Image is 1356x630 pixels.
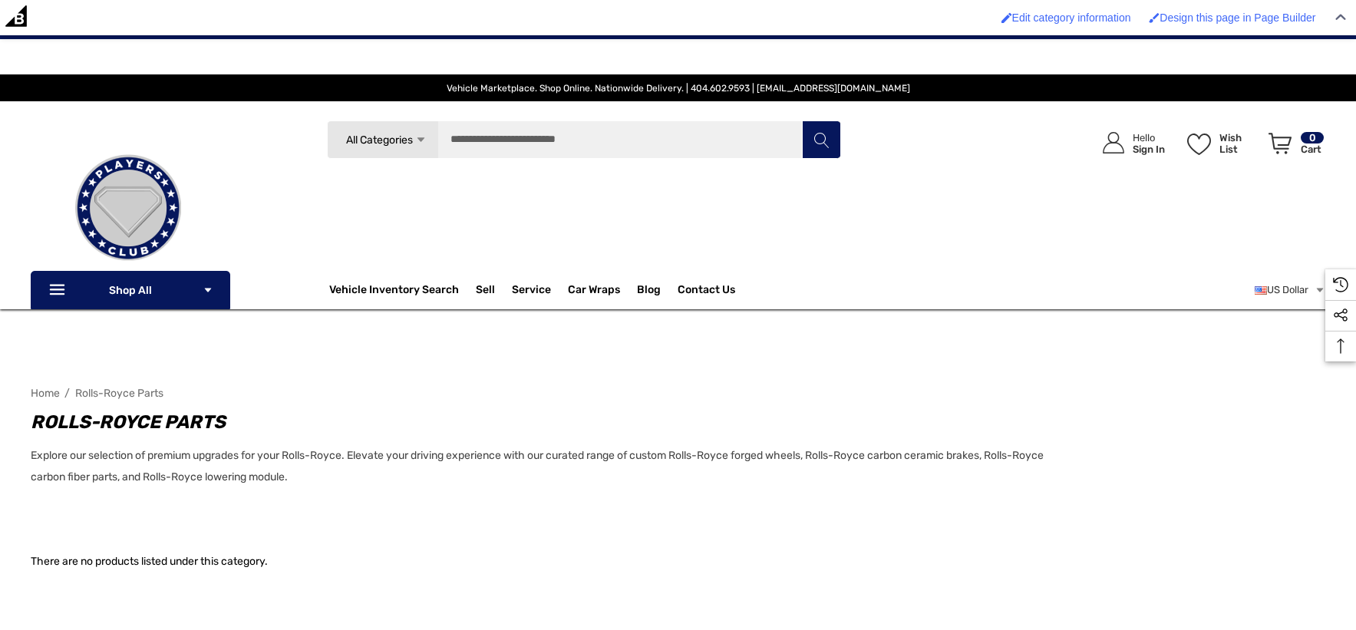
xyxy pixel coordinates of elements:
[1335,14,1346,21] img: Close Admin Bar
[1255,275,1325,305] a: USD
[1187,134,1211,155] svg: Wish List
[31,387,60,400] a: Home
[1180,117,1262,170] a: Wish List Wish List
[31,380,1325,407] nav: Breadcrumb
[1333,308,1348,323] svg: Social Media
[1012,12,1131,24] span: Edit category information
[75,387,163,400] a: Rolls-Royce Parts
[1301,132,1324,143] p: 0
[1133,132,1165,143] p: Hello
[48,282,71,299] svg: Icon Line
[1333,277,1348,292] svg: Recently Viewed
[415,134,427,146] svg: Icon Arrow Down
[1149,12,1160,23] img: Enabled brush for page builder edit.
[1262,117,1325,176] a: Cart with 0 items
[31,408,1072,436] h1: Rolls-Royce Parts
[476,275,512,305] a: Sell
[1219,132,1260,155] p: Wish List
[1269,133,1292,154] svg: Review Your Cart
[568,275,637,305] a: Car Wraps
[327,120,438,159] a: All Categories Icon Arrow Down Icon Arrow Up
[1325,338,1356,354] svg: Top
[1085,117,1173,170] a: Sign in
[31,552,1325,572] p: There are no products listed under this category.
[1160,12,1315,24] span: Design this page in Page Builder
[678,283,735,300] a: Contact Us
[512,283,551,300] a: Service
[1301,143,1324,155] p: Cart
[568,283,620,300] span: Car Wraps
[51,131,205,285] img: Players Club | Cars For Sale
[1001,12,1012,23] img: Enabled brush for category edit
[1141,4,1323,31] a: Enabled brush for page builder edit. Design this page in Page Builder
[994,4,1139,31] a: Enabled brush for category edit Edit category information
[802,120,840,159] button: Search
[31,271,230,309] p: Shop All
[1103,132,1124,153] svg: Icon User Account
[447,83,910,94] span: Vehicle Marketplace. Shop Online. Nationwide Delivery. | 404.602.9593 | [EMAIL_ADDRESS][DOMAIN_NAME]
[476,283,495,300] span: Sell
[329,283,459,300] a: Vehicle Inventory Search
[637,283,661,300] a: Blog
[345,134,412,147] span: All Categories
[203,285,213,295] svg: Icon Arrow Down
[1133,143,1165,155] p: Sign In
[31,445,1072,488] p: Explore our selection of premium upgrades for your Rolls-Royce. Elevate your driving experience w...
